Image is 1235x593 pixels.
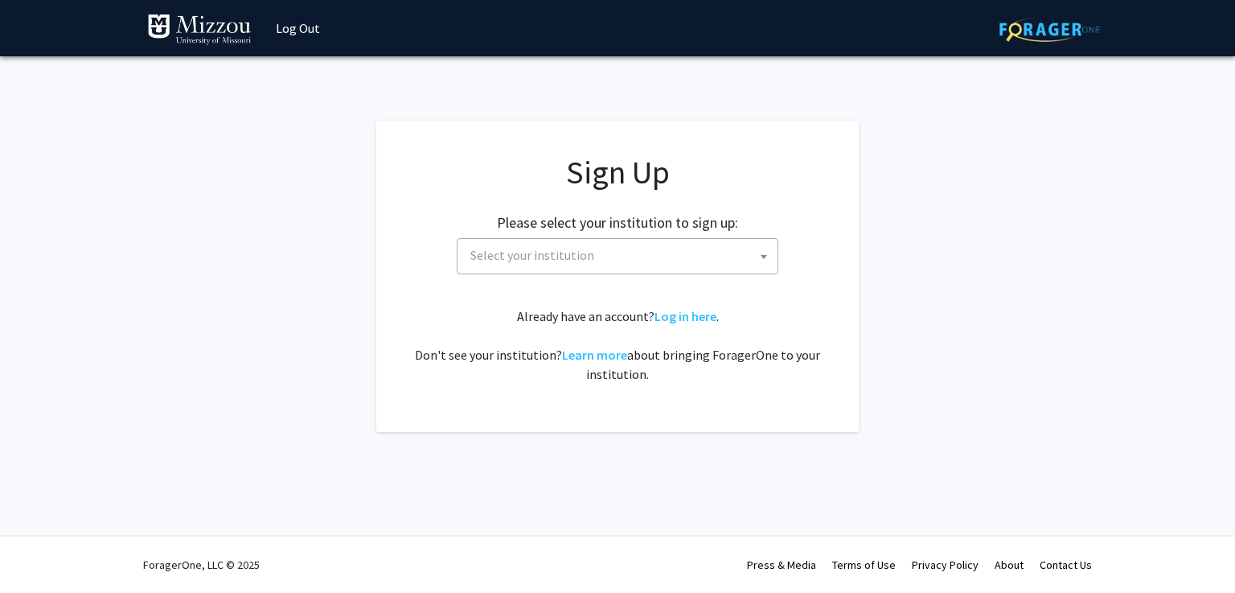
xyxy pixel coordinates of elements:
[147,14,252,46] img: University of Missouri Logo
[457,238,778,274] span: Select your institution
[912,558,979,572] a: Privacy Policy
[999,17,1100,42] img: ForagerOne Logo
[497,214,738,232] h2: Please select your institution to sign up:
[464,239,778,272] span: Select your institution
[1040,558,1092,572] a: Contact Us
[470,247,594,263] span: Select your institution
[562,347,627,363] a: Learn more about bringing ForagerOne to your institution
[408,153,827,191] h1: Sign Up
[832,558,896,572] a: Terms of Use
[143,537,260,593] div: ForagerOne, LLC © 2025
[408,307,827,384] div: Already have an account? . Don't see your institution? about bringing ForagerOne to your institut...
[654,308,716,324] a: Log in here
[747,558,816,572] a: Press & Media
[995,558,1024,572] a: About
